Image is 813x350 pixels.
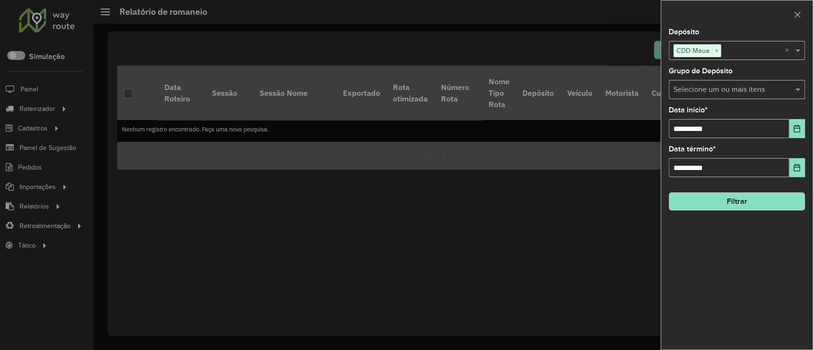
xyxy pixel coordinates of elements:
label: Data início [669,104,708,116]
label: Depósito [669,26,699,38]
button: Filtrar [669,192,805,210]
label: Grupo de Depósito [669,65,733,77]
label: Data término [669,143,716,155]
button: Choose Date [789,158,805,177]
span: Clear all [785,45,793,56]
button: Choose Date [789,119,805,138]
span: CDD Maua [674,45,712,56]
span: × [712,45,721,57]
